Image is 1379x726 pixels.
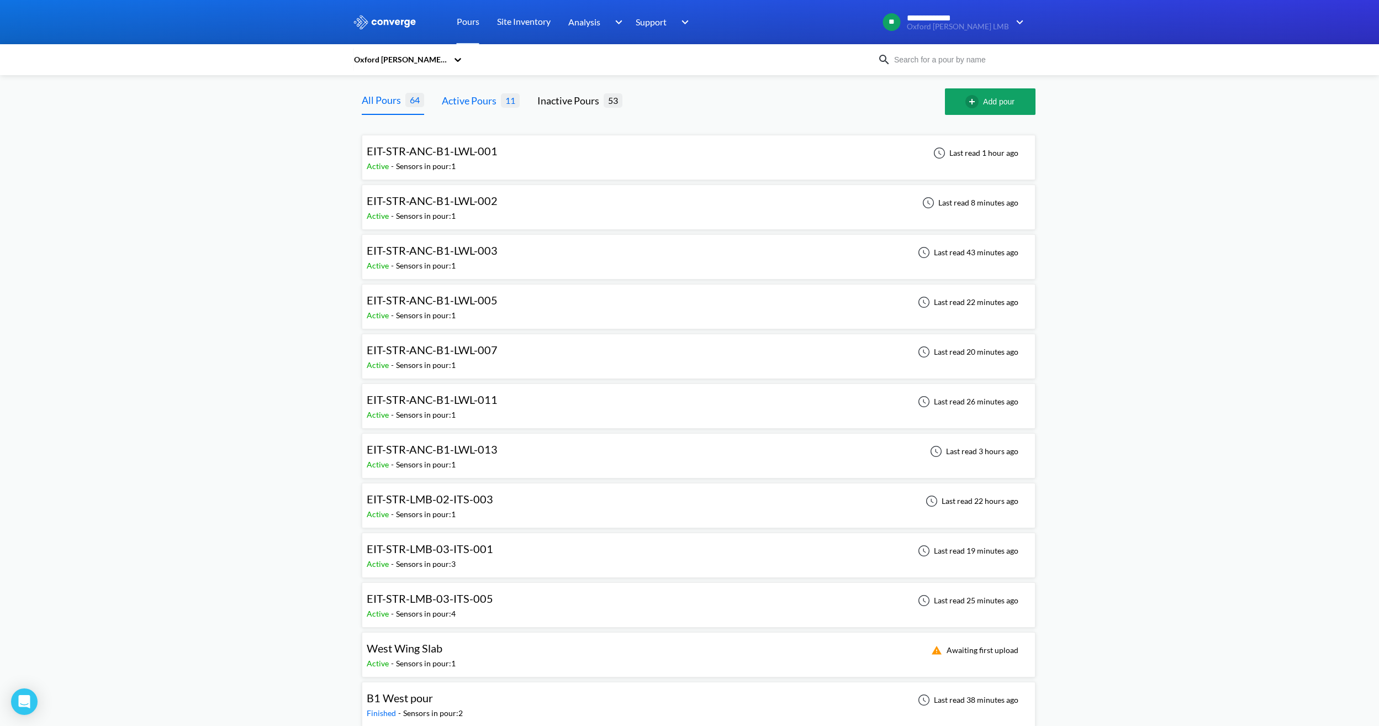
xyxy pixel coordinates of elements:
span: EIT-STR-ANC-B1-LWL-013 [367,443,498,456]
span: - [391,559,396,569]
span: Support [636,15,667,29]
div: Last read 22 minutes ago [912,296,1022,309]
a: EIT-STR-ANC-B1-LWL-007Active-Sensors in pour:1Last read 20 minutes ago [362,346,1035,356]
div: Sensors in pour: 1 [396,309,456,322]
span: Analysis [568,15,600,29]
span: - [391,311,396,320]
div: Inactive Pours [537,93,604,108]
span: 64 [405,93,424,107]
a: EIT-STR-ANC-B1-LWL-003Active-Sensors in pour:1Last read 43 minutes ago [362,247,1035,256]
span: Active [367,211,391,220]
button: Add pour [945,88,1035,115]
div: Last read 1 hour ago [927,146,1022,160]
img: logo_ewhite.svg [353,15,417,29]
span: - [391,161,396,171]
span: Active [367,261,391,270]
span: Active [367,659,391,668]
div: Sensors in pour: 1 [396,459,456,471]
span: 53 [604,93,622,107]
img: icon-search.svg [878,53,891,66]
span: EIT-STR-ANC-B1-LWL-007 [367,343,498,356]
div: Sensors in pour: 3 [396,558,456,570]
div: Sensors in pour: 1 [396,359,456,371]
a: EIT-STR-ANC-B1-LWL-001Active-Sensors in pour:1Last read 1 hour ago [362,148,1035,157]
a: EIT-STR-LMB-02-ITS-003Active-Sensors in pour:1Last read 22 hours ago [362,496,1035,505]
span: B1 West pour [367,691,433,704]
span: Active [367,509,391,519]
span: EIT-STR-LMB-03-ITS-001 [367,542,493,555]
span: Active [367,410,391,419]
span: - [391,261,396,270]
a: EIT-STR-ANC-B1-LWL-002Active-Sensors in pour:1Last read 8 minutes ago [362,197,1035,207]
span: Active [367,161,391,171]
span: EIT-STR-LMB-02-ITS-003 [367,492,493,506]
div: Sensors in pour: 1 [396,508,456,520]
div: Last read 8 minutes ago [916,196,1022,209]
a: B1 West pourFinished-Sensors in pour:2Last read 38 minutes ago [362,695,1035,704]
div: Sensors in pour: 1 [396,160,456,172]
a: EIT-STR-ANC-B1-LWL-005Active-Sensors in pour:1Last read 22 minutes ago [362,297,1035,306]
span: Active [367,460,391,469]
span: EIT-STR-ANC-B1-LWL-005 [367,293,498,307]
div: Last read 3 hours ago [924,445,1022,458]
div: Last read 38 minutes ago [912,693,1022,707]
span: - [398,708,403,718]
a: EIT-STR-LMB-03-ITS-001Active-Sensors in pour:3Last read 19 minutes ago [362,545,1035,555]
div: Sensors in pour: 1 [396,409,456,421]
a: EIT-STR-ANC-B1-LWL-013Active-Sensors in pour:1Last read 3 hours ago [362,446,1035,455]
div: All Pours [362,92,405,108]
div: Sensors in pour: 1 [396,260,456,272]
div: Sensors in pour: 1 [396,657,456,670]
div: Open Intercom Messenger [11,688,38,715]
a: West Wing SlabActive-Sensors in pour:1Awaiting first upload [362,645,1035,654]
span: Active [367,609,391,618]
div: Sensors in pour: 4 [396,608,456,620]
div: Last read 20 minutes ago [912,345,1022,359]
div: Last read 26 minutes ago [912,395,1022,408]
div: Last read 22 hours ago [920,494,1022,508]
span: Active [367,559,391,569]
div: Last read 25 minutes ago [912,594,1022,607]
span: - [391,509,396,519]
span: Finished [367,708,398,718]
span: West Wing Slab [367,641,442,655]
span: - [391,360,396,370]
img: add-circle-outline.svg [965,95,983,108]
img: downArrow.svg [607,15,625,29]
span: EIT-STR-LMB-03-ITS-005 [367,592,493,605]
span: Active [367,311,391,320]
span: - [391,659,396,668]
a: EIT-STR-ANC-B1-LWL-011Active-Sensors in pour:1Last read 26 minutes ago [362,396,1035,406]
span: 11 [501,93,520,107]
div: Sensors in pour: 2 [403,707,463,719]
img: downArrow.svg [674,15,692,29]
img: downArrow.svg [1009,15,1027,29]
span: Oxford [PERSON_NAME] LMB [907,23,1009,31]
span: EIT-STR-ANC-B1-LWL-001 [367,144,498,157]
div: Oxford [PERSON_NAME] LMB [353,54,448,66]
span: EIT-STR-ANC-B1-LWL-003 [367,244,498,257]
span: EIT-STR-ANC-B1-LWL-002 [367,194,498,207]
input: Search for a pour by name [891,54,1024,66]
div: Active Pours [442,93,501,108]
span: - [391,609,396,618]
div: Last read 19 minutes ago [912,544,1022,557]
div: Last read 43 minutes ago [912,246,1022,259]
span: - [391,410,396,419]
div: Awaiting first upload [924,644,1022,657]
span: Active [367,360,391,370]
span: - [391,460,396,469]
span: - [391,211,396,220]
span: EIT-STR-ANC-B1-LWL-011 [367,393,498,406]
div: Sensors in pour: 1 [396,210,456,222]
a: EIT-STR-LMB-03-ITS-005Active-Sensors in pour:4Last read 25 minutes ago [362,595,1035,604]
